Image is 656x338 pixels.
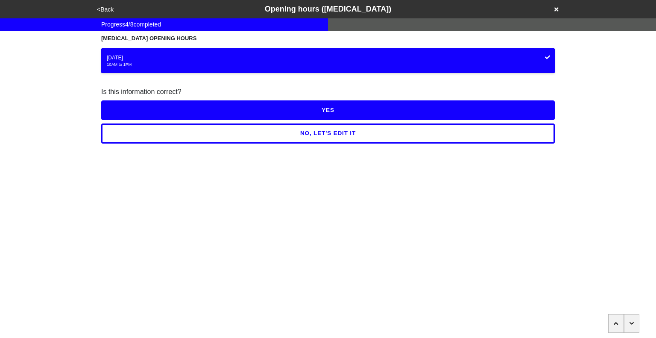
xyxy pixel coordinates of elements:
[101,48,555,73] button: [DATE]10AM to 1PM
[101,123,555,143] button: NO, LET'S EDIT IT
[265,5,391,13] span: Opening hours ([MEDICAL_DATA])
[101,20,161,29] span: Progress 4 / 8 completed
[94,5,116,15] button: <Back
[101,100,555,120] button: YES
[101,87,555,97] div: Is this information correct?
[107,54,549,62] div: [DATE]
[101,34,555,43] div: [MEDICAL_DATA] OPENING HOURS
[107,62,549,68] div: 10AM to 1PM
